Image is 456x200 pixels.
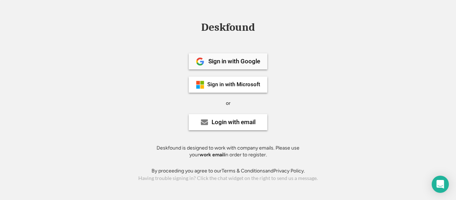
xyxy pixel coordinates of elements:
img: 1024px-Google__G__Logo.svg.png [196,57,204,66]
a: Privacy Policy. [273,168,305,174]
div: Sign in with Google [208,58,260,64]
div: By proceeding you agree to our and [152,167,305,175]
div: Sign in with Microsoft [207,82,260,87]
div: Login with email [212,119,256,125]
strong: work email [199,152,224,158]
a: Terms & Conditions [222,168,265,174]
div: Open Intercom Messenger [432,176,449,193]
div: Deskfound is designed to work with company emails. Please use your in order to register. [148,145,308,158]
div: Deskfound [198,22,258,33]
img: ms-symbollockup_mssymbol_19.png [196,81,204,89]
div: or [226,100,231,107]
